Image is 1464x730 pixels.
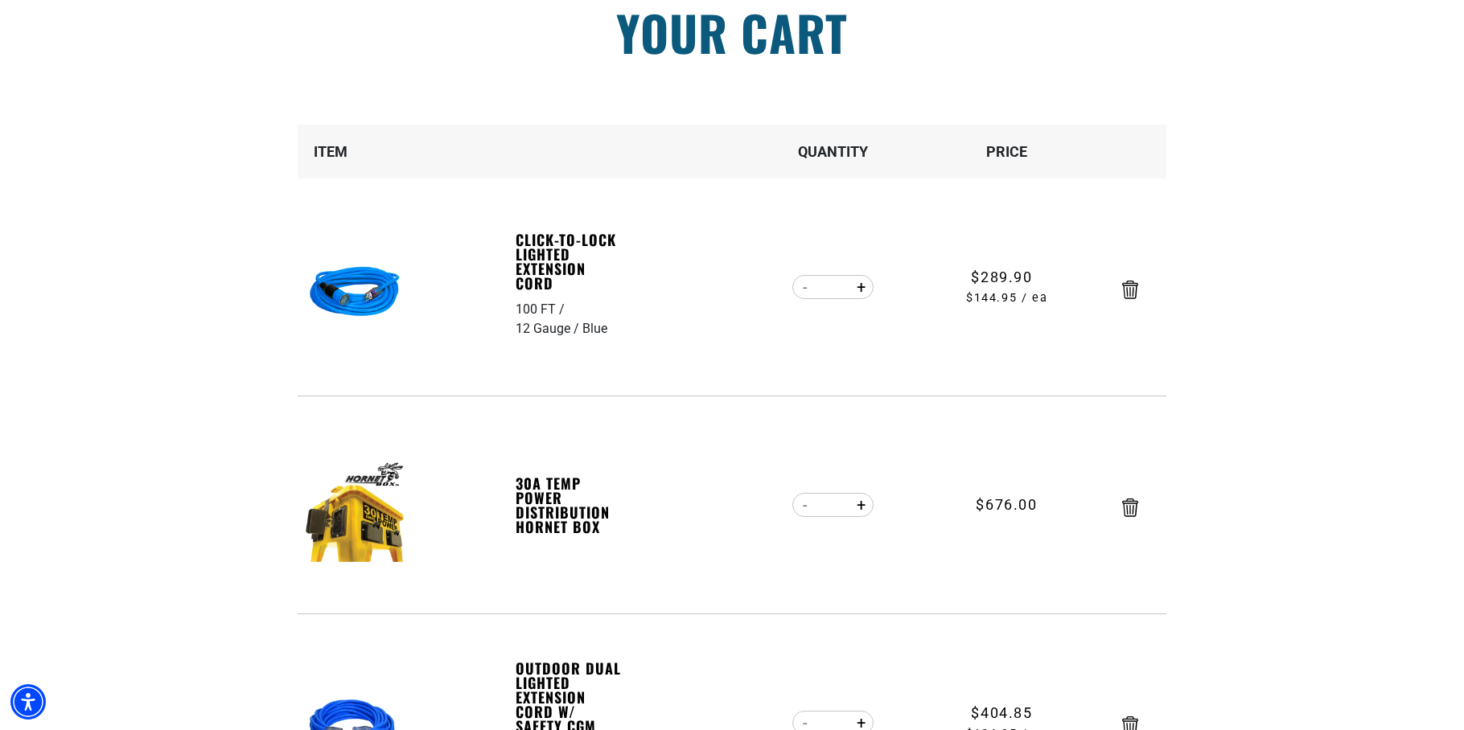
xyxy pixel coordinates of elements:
th: Price [920,125,1094,178]
input: Quantity for 30A Temp Power Distribution Hornet Box [817,491,849,519]
h1: Your cart [286,8,1178,56]
img: blue [304,243,405,344]
span: $676.00 [976,494,1037,515]
span: $289.90 [971,266,1032,288]
div: 12 Gauge [516,319,582,338]
input: Quantity for Click-to-Lock Lighted Extension Cord [817,273,849,301]
span: $144.95 / ea [921,289,1093,307]
div: Accessibility Menu [10,684,46,720]
span: $404.85 [971,702,1032,724]
div: Blue [582,319,607,338]
th: Quantity [746,125,920,178]
div: 100 FT [516,300,568,319]
a: 30A Temp Power Distribution Hornet Box [516,476,627,534]
a: Remove Click-to-Lock Lighted Extension Cord - 100 FT / 12 Gauge / Blue [1122,284,1138,295]
a: Click-to-Lock Lighted Extension Cord [516,232,627,290]
a: Remove 30A Temp Power Distribution Hornet Box [1122,502,1138,513]
th: Item [298,125,515,178]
